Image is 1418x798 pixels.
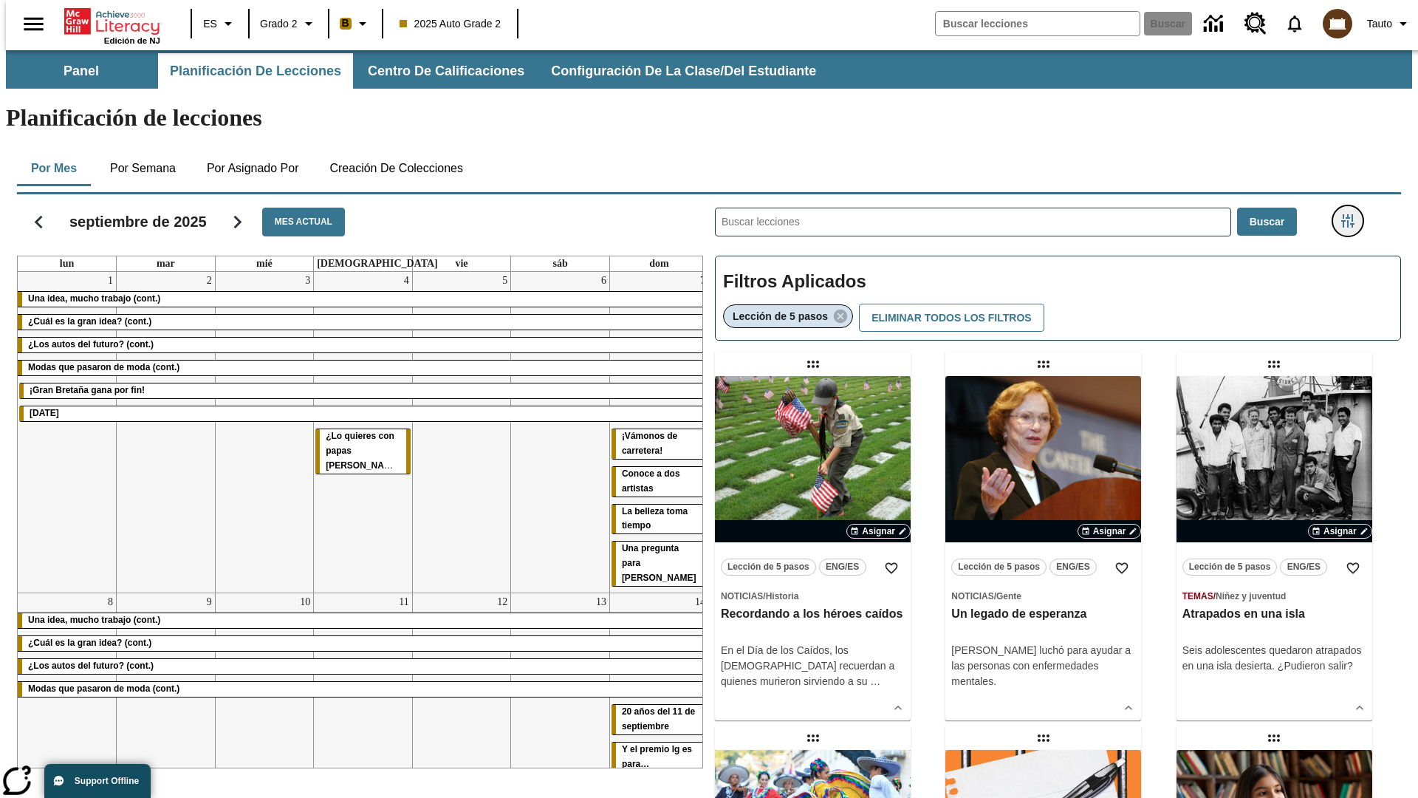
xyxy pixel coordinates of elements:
span: Una pregunta para Joplin [622,543,696,583]
a: sábado [549,256,570,271]
button: Support Offline [44,764,151,798]
span: Lección de 5 pasos [958,559,1040,575]
span: / [1213,591,1216,601]
span: Modas que pasaron de moda (cont.) [28,683,179,694]
a: Centro de información [1195,4,1236,44]
td: 5 de septiembre de 2025 [412,272,511,593]
td: 14 de septiembre de 2025 [609,593,708,780]
div: ¿Los autos del futuro? (cont.) [18,338,708,352]
span: ¿Los autos del futuro? (cont.) [28,339,154,349]
div: Lección arrastrable: La libertad de escribir [1032,726,1055,750]
button: Centro de calificaciones [356,53,536,89]
div: Y el premio Ig es para… [612,743,707,772]
h3: Recordando a los héroes caídos [721,607,905,622]
div: ¿Lo quieres con papas fritas? [315,429,411,474]
a: 2 de septiembre de 2025 [204,272,215,290]
span: Tema: Noticias/Historia [721,588,905,604]
a: 8 de septiembre de 2025 [105,593,116,611]
div: ¿Cuál es la gran idea? (cont.) [18,636,708,651]
span: Tema: Noticias/Gente [951,588,1135,604]
button: Creación de colecciones [318,151,475,186]
div: ¿Los autos del futuro? (cont.) [18,659,708,674]
h1: Planificación de lecciones [6,104,1412,132]
div: 20 años del 11 de septiembre [612,705,707,734]
div: Modas que pasaron de moda (cont.) [18,361,708,375]
span: Asignar [1093,525,1126,538]
div: La belleza toma tiempo [612,505,707,534]
button: Lenguaje: ES, Selecciona un idioma [196,10,244,37]
button: Panel [7,53,155,89]
span: Asignar [862,525,895,538]
a: martes [154,256,178,271]
span: ENG/ES [1287,559,1321,575]
button: Por semana [98,151,188,186]
td: 9 de septiembre de 2025 [117,593,216,780]
button: ENG/ES [819,559,866,576]
input: Buscar lecciones [716,208,1230,236]
a: viernes [452,256,470,271]
span: Panel [64,63,99,80]
td: 10 de septiembre de 2025 [215,593,314,780]
div: Subbarra de navegación [6,53,829,89]
h3: Atrapados en una isla [1182,607,1366,622]
a: jueves [314,256,441,271]
div: lesson details [945,376,1141,720]
td: 7 de septiembre de 2025 [609,272,708,593]
div: Lección arrastrable: La historia de los sordos [1262,726,1286,750]
button: Escoja un nuevo avatar [1314,4,1361,43]
span: Modas que pasaron de moda (cont.) [28,362,179,372]
button: Asignar Elegir fechas [846,524,911,539]
button: Añadir a mis Favoritas [1340,555,1366,582]
a: 14 de septiembre de 2025 [692,593,708,611]
button: Ver más [1349,697,1371,719]
button: Configuración de la clase/del estudiante [539,53,828,89]
span: ¡Gran Bretaña gana por fin! [30,385,145,395]
button: Buscar [1237,208,1297,236]
div: ¿Cuál es la gran idea? (cont.) [18,315,708,330]
button: ENG/ES [1280,559,1327,576]
a: 1 de septiembre de 2025 [105,272,116,290]
span: / [994,591,996,601]
span: Gente [996,591,1021,601]
button: Boost El color de la clase es anaranjado claro. Cambiar el color de la clase. [334,10,377,37]
a: 5 de septiembre de 2025 [499,272,510,290]
span: ¿Cuál es la gran idea? (cont.) [28,316,151,327]
span: ES [203,16,217,32]
button: Asignar Elegir fechas [1308,524,1372,539]
span: Noticias [721,591,763,601]
button: Ver más [1117,697,1140,719]
a: domingo [646,256,671,271]
span: Tauto [1367,16,1392,32]
span: ¿Lo quieres con papas fritas? [326,431,405,471]
div: ¡Vámonos de carretera! [612,429,707,459]
span: Historia [766,591,799,601]
td: 1 de septiembre de 2025 [18,272,117,593]
td: 11 de septiembre de 2025 [314,593,413,780]
button: Perfil/Configuración [1361,10,1418,37]
span: Centro de calificaciones [368,63,524,80]
button: Lección de 5 pasos [721,559,816,576]
span: Y el premio Ig es para… [622,744,692,769]
a: Portada [64,7,160,36]
div: Subbarra de navegación [6,50,1412,89]
span: ENG/ES [826,559,859,575]
td: 4 de septiembre de 2025 [314,272,413,593]
span: Asignar [1323,525,1357,538]
span: Support Offline [75,776,139,786]
button: Mes actual [262,208,345,236]
span: Lección de 5 pasos [727,559,809,575]
img: avatar image [1323,9,1352,38]
button: Lección de 5 pasos [1182,559,1278,576]
span: Lección de 5 pasos [733,310,828,322]
span: Noticias [951,591,993,601]
span: Conoce a dos artistas [622,468,680,494]
div: Lección arrastrable: Recordando a los héroes caídos [801,352,825,376]
button: Planificación de lecciones [158,53,353,89]
td: 13 de septiembre de 2025 [511,593,610,780]
div: lesson details [1176,376,1372,720]
h2: septiembre de 2025 [69,213,207,231]
span: … [870,675,880,687]
span: 2025 Auto Grade 2 [400,16,501,32]
div: En el Día de los Caídos, los [DEMOGRAPHIC_DATA] recuerdan a quienes murieron sirviendo a su [721,643,905,689]
div: Eliminar Lección de 5 pasos el ítem seleccionado del filtro [723,304,853,328]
